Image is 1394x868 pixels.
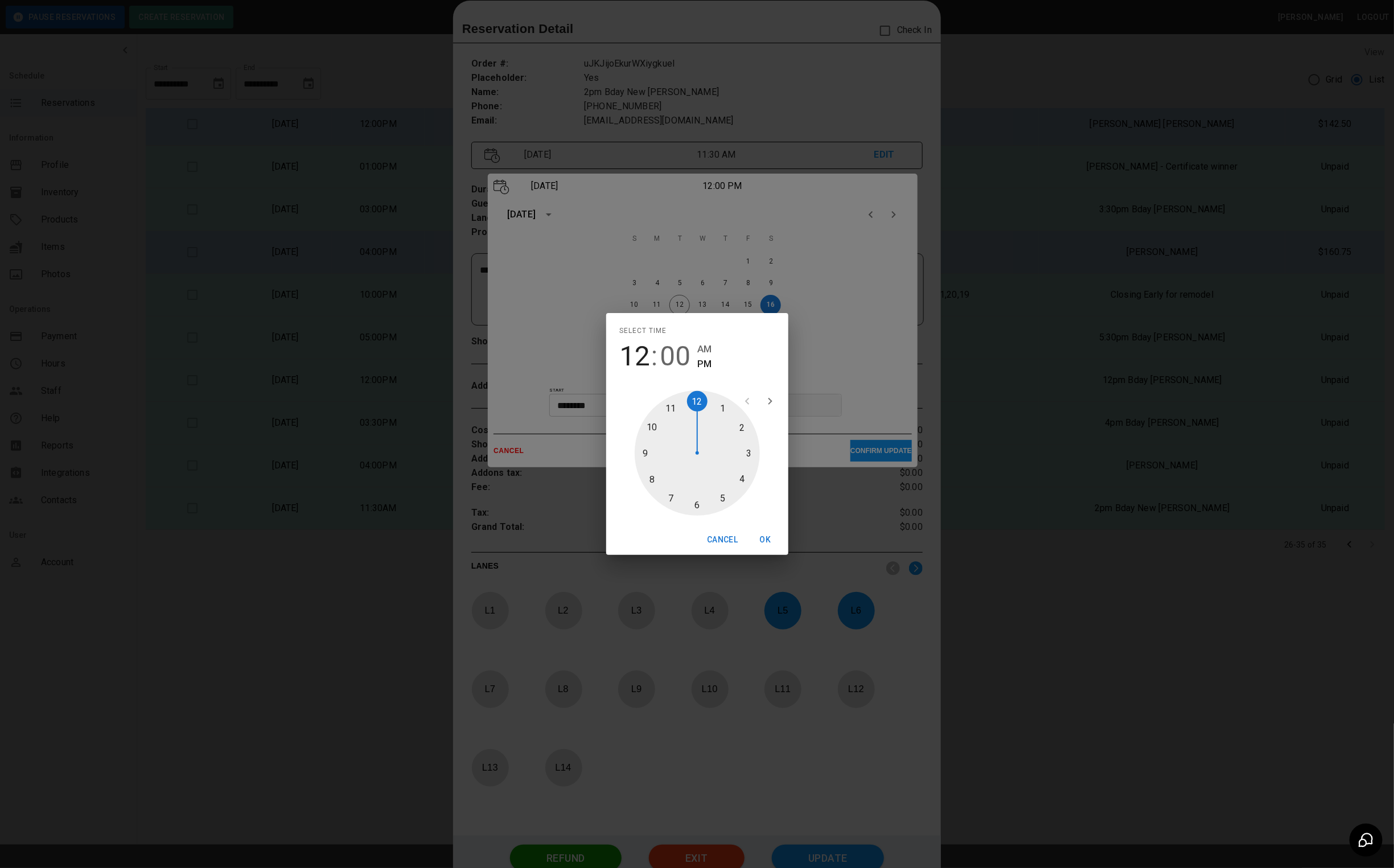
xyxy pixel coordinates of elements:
button: Cancel [702,529,742,550]
button: 12 [620,340,651,372]
button: 00 [660,340,691,372]
span: Select time [620,322,667,340]
button: PM [698,356,712,372]
button: AM [698,342,712,357]
button: OK [747,529,784,550]
button: open next view [759,390,782,413]
span: : [652,340,658,372]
